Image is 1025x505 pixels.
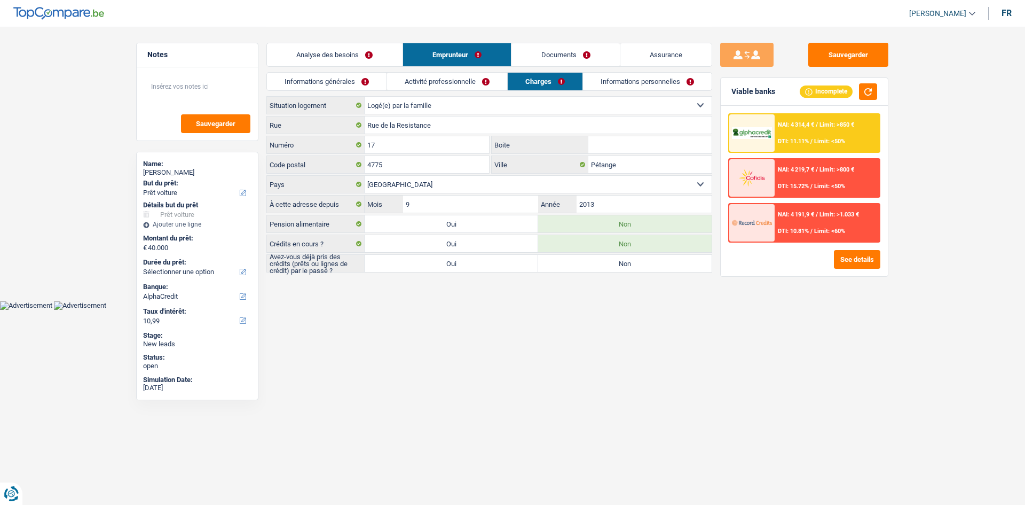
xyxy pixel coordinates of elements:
span: / [810,183,813,190]
input: MM [403,196,538,213]
span: / [816,166,818,173]
span: / [816,121,818,128]
label: Mois [365,196,403,213]
span: Sauvegarder [196,120,235,127]
input: AAAA [577,196,712,213]
label: Code postal [267,156,365,173]
span: / [810,138,813,145]
div: [PERSON_NAME] [143,168,251,177]
span: [PERSON_NAME] [909,9,966,18]
span: Limit: >800 € [819,166,854,173]
button: See details [834,250,880,269]
button: Sauvegarder [808,43,888,67]
label: Montant du prêt: [143,234,249,243]
span: NAI: 4 191,9 € [778,211,814,218]
div: Ajouter une ligne [143,221,251,228]
img: Record Credits [732,213,771,232]
img: Cofidis [732,168,771,188]
a: [PERSON_NAME] [901,5,975,22]
img: Advertisement [54,301,106,310]
div: Viable banks [731,87,775,96]
label: Pension alimentaire [267,215,365,232]
label: Non [538,235,712,252]
div: open [143,362,251,370]
span: Limit: >1.033 € [819,211,859,218]
div: Status: [143,353,251,362]
label: Non [538,215,712,232]
span: / [810,228,813,235]
div: Incomplete [800,86,853,97]
img: AlphaCredit [732,127,771,139]
div: Détails but du prêt [143,201,251,209]
a: Assurance [620,43,712,66]
a: Emprunteur [403,43,511,66]
span: DTI: 15.72% [778,183,809,190]
label: Banque: [143,283,249,291]
label: Avez-vous déjà pris des crédits (prêts ou lignes de crédit) par le passé ? [267,255,365,272]
div: fr [1002,8,1012,18]
img: TopCompare Logo [13,7,104,20]
span: NAI: 4 219,7 € [778,166,814,173]
span: Limit: <50% [814,183,845,190]
label: Pays [267,176,365,193]
a: Charges [508,73,582,90]
span: Limit: <50% [814,138,845,145]
div: Stage: [143,331,251,340]
div: New leads [143,340,251,348]
div: Name: [143,160,251,168]
label: Non [538,255,712,272]
a: Informations personnelles [583,73,712,90]
label: À cette adresse depuis [267,196,365,213]
span: DTI: 10.81% [778,228,809,235]
label: Taux d'intérêt: [143,307,249,316]
button: Sauvegarder [181,114,250,133]
a: Documents [511,43,620,66]
label: Oui [365,215,538,232]
label: Ville [492,156,589,173]
label: Boite [492,136,589,153]
a: Activité professionnelle [387,73,507,90]
label: But du prêt: [143,179,249,188]
div: [DATE] [143,384,251,392]
div: Simulation Date: [143,376,251,384]
span: / [816,211,818,218]
span: € [143,244,147,252]
label: Année [538,196,576,213]
h5: Notes [147,50,247,59]
label: Oui [365,255,538,272]
span: Limit: >850 € [819,121,854,128]
label: Rue [267,116,365,134]
label: Oui [365,235,538,252]
a: Analyse des besoins [267,43,403,66]
span: NAI: 4 314,4 € [778,121,814,128]
label: Durée du prêt: [143,258,249,267]
label: Crédits en cours ? [267,235,365,252]
label: Numéro [267,136,365,153]
span: Limit: <60% [814,228,845,235]
span: DTI: 11.11% [778,138,809,145]
label: Situation logement [267,97,365,114]
a: Informations générales [267,73,387,90]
